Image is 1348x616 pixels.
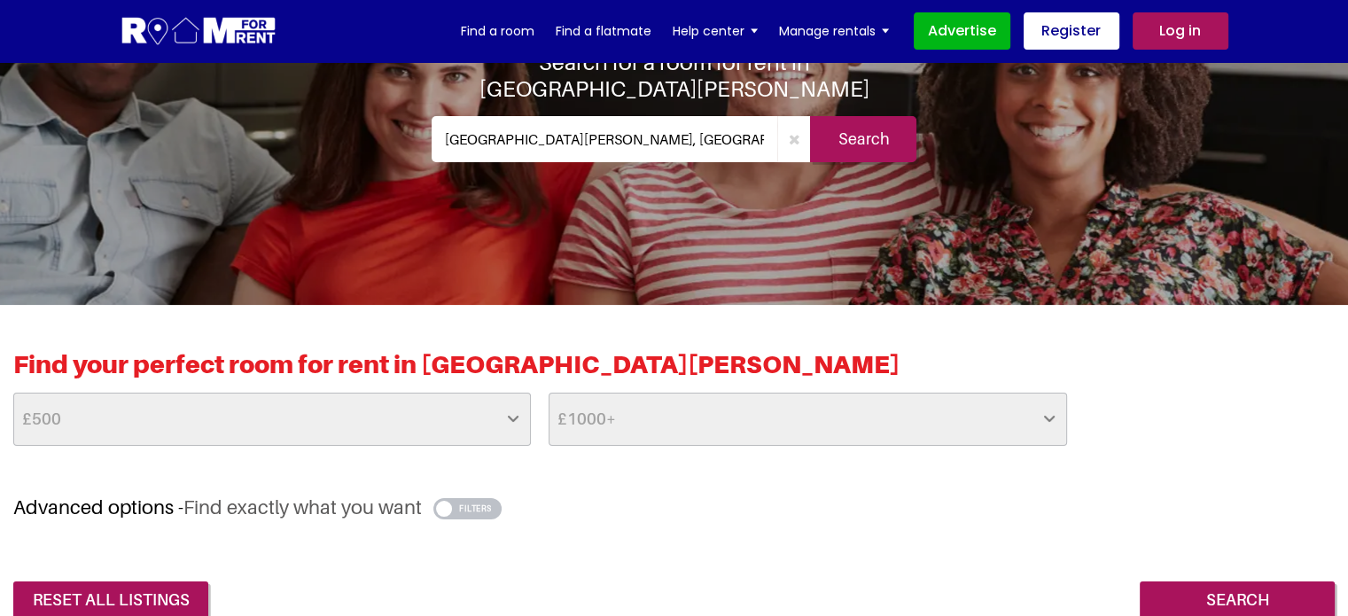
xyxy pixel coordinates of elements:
[1024,12,1119,50] a: Register
[1133,12,1228,50] a: Log in
[810,116,916,162] input: Search
[556,18,651,44] a: Find a flatmate
[432,49,917,102] h1: Search for a room for rent in [GEOGRAPHIC_DATA][PERSON_NAME]
[914,12,1010,50] a: Advertise
[461,18,534,44] a: Find a room
[183,495,422,519] span: Find exactly what you want
[673,18,758,44] a: Help center
[779,18,889,44] a: Manage rentals
[13,349,1335,393] h2: Find your perfect room for rent in [GEOGRAPHIC_DATA][PERSON_NAME]
[432,116,778,162] input: Where do you want to live. Search by town or postcode
[13,495,1335,519] h3: Advanced options -
[121,15,277,48] img: Logo for Room for Rent, featuring a welcoming design with a house icon and modern typography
